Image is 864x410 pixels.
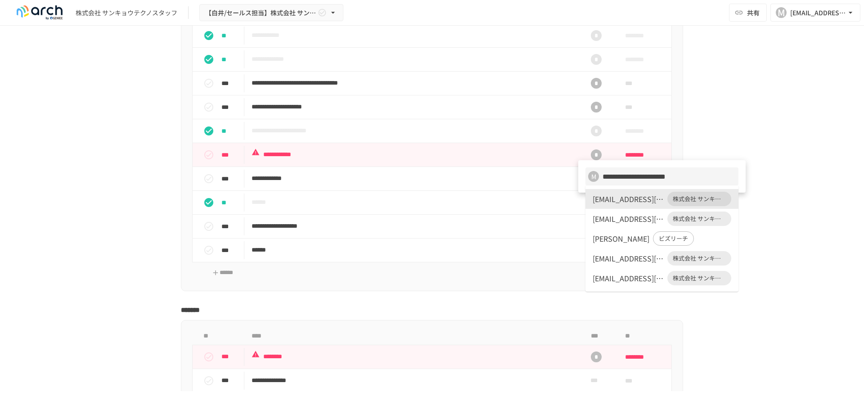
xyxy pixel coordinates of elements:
[593,194,664,204] div: [EMAIL_ADDRESS][DOMAIN_NAME]
[667,194,731,203] span: 株式会社 サンキョウテクノスタッフ
[667,274,731,283] span: 株式会社 サンキョウテクノスタッフ
[653,234,693,243] span: ビズリーチ
[588,171,599,182] div: M
[593,253,664,264] div: [EMAIL_ADDRESS][DOMAIN_NAME]
[667,214,731,223] span: 株式会社 サンキョウテクノスタッフ
[593,233,649,244] div: [PERSON_NAME]
[667,254,731,263] span: 株式会社 サンキョウテクノスタッフ
[593,213,664,224] div: [EMAIL_ADDRESS][DOMAIN_NAME]
[593,273,664,284] div: [EMAIL_ADDRESS][DOMAIN_NAME]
